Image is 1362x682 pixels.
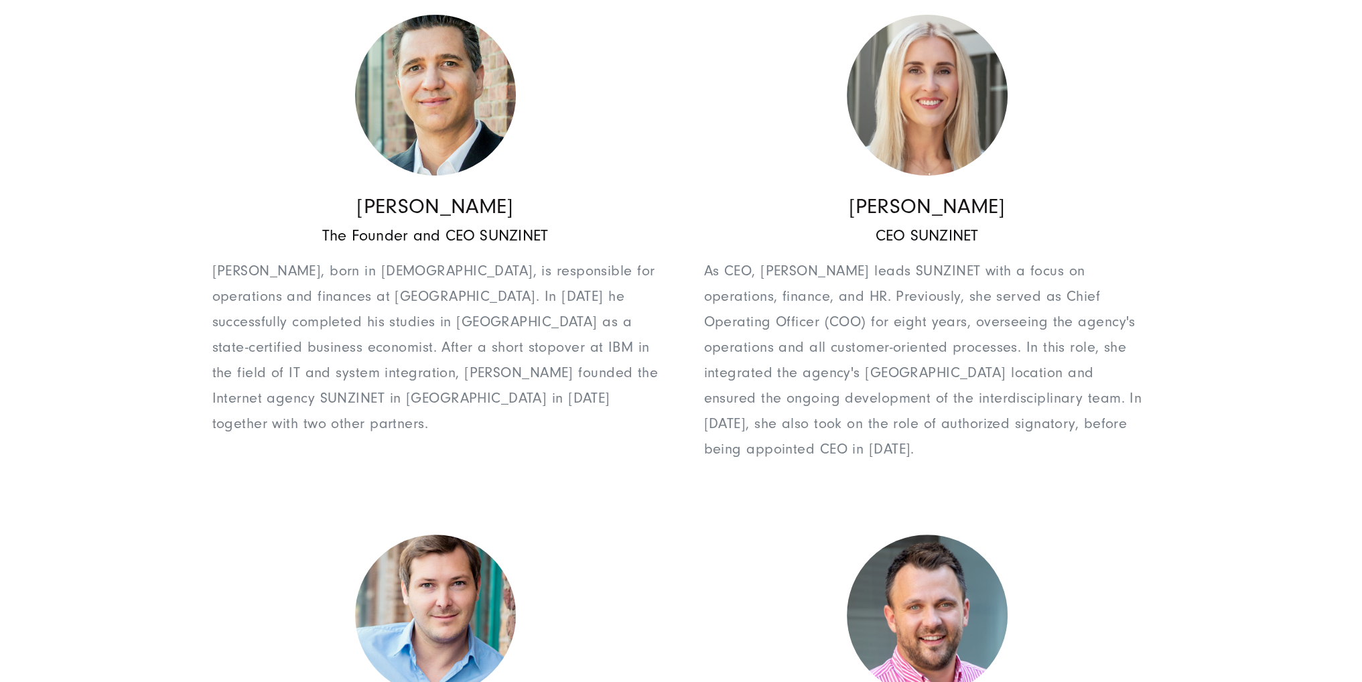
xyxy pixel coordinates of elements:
h4: [PERSON_NAME] [704,194,1150,219]
img: Theresa Gruhler - CEO Full service Digital Agentur SUNZINET [847,15,1008,176]
span: The Founder and CEO SUNZINET [322,226,549,245]
h4: [PERSON_NAME] [212,194,659,219]
p: As CEO, [PERSON_NAME] leads SUNZINET with a focus on operations, finance, and HR. Previously, she... [704,259,1150,462]
span: CEO SUNZINET [876,226,979,245]
span: [PERSON_NAME], born in [DEMOGRAPHIC_DATA], is responsible for operations and finances at [GEOGRAP... [212,263,659,432]
img: georges-wolff-570x570 [355,15,516,176]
